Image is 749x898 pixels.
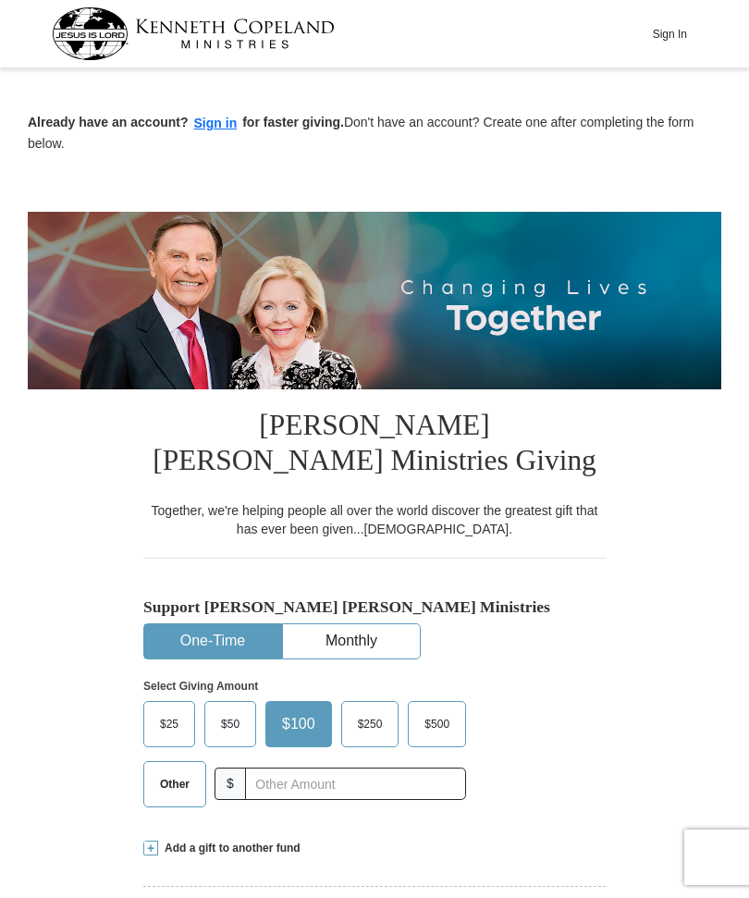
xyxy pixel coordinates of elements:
[144,624,281,658] button: One-Time
[151,770,199,798] span: Other
[415,710,459,738] span: $500
[212,710,249,738] span: $50
[215,768,246,800] span: $
[28,115,344,129] strong: Already have an account? for faster giving.
[28,113,721,153] p: Don't have an account? Create one after completing the form below.
[245,768,466,800] input: Other Amount
[273,710,325,738] span: $100
[189,113,243,134] button: Sign in
[143,501,606,538] div: Together, we're helping people all over the world discover the greatest gift that has ever been g...
[349,710,392,738] span: $250
[642,19,697,48] button: Sign In
[143,680,258,693] strong: Select Giving Amount
[158,841,301,856] span: Add a gift to another fund
[143,597,606,617] h5: Support [PERSON_NAME] [PERSON_NAME] Ministries
[52,7,335,60] img: kcm-header-logo.svg
[143,389,606,500] h1: [PERSON_NAME] [PERSON_NAME] Ministries Giving
[151,710,188,738] span: $25
[283,624,420,658] button: Monthly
